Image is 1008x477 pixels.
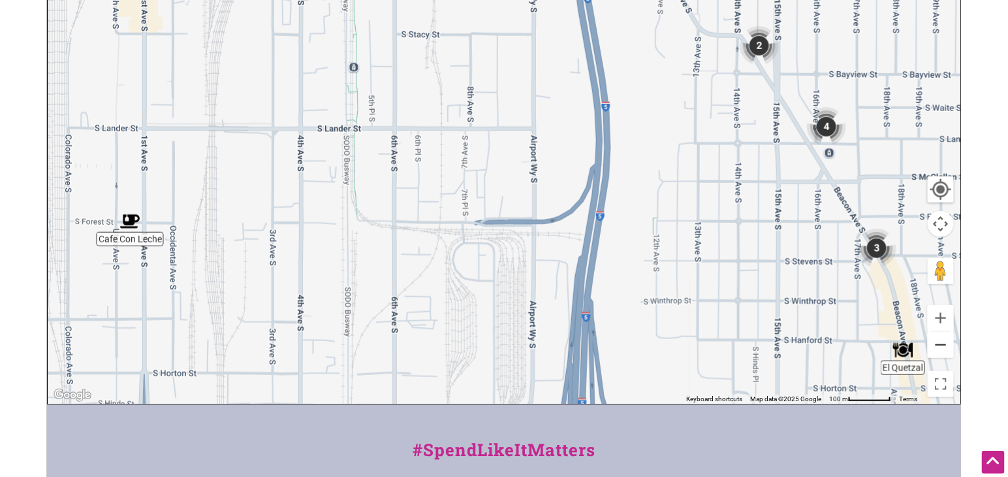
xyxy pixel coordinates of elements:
[51,387,94,404] img: Google
[982,451,1005,474] div: Scroll Back to Top
[750,395,821,403] span: Map data ©2025 Google
[47,437,961,476] div: #SpendLikeItMatters
[740,26,779,65] div: 2
[857,229,896,268] div: 3
[893,340,913,360] div: El Quetzal
[825,395,895,404] button: Map Scale: 100 m per 62 pixels
[120,212,140,231] div: Cafe Con Leche
[899,395,917,403] a: Terms (opens in new tab)
[928,305,954,331] button: Zoom in
[928,332,954,358] button: Zoom out
[928,176,954,203] button: Your Location
[807,107,846,146] div: 4
[928,211,954,237] button: Map camera controls
[686,395,742,404] button: Keyboard shortcuts
[51,387,94,404] a: Open this area in Google Maps (opens a new window)
[928,258,954,284] button: Drag Pegman onto the map to open Street View
[829,395,848,403] span: 100 m
[928,371,954,397] button: Toggle fullscreen view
